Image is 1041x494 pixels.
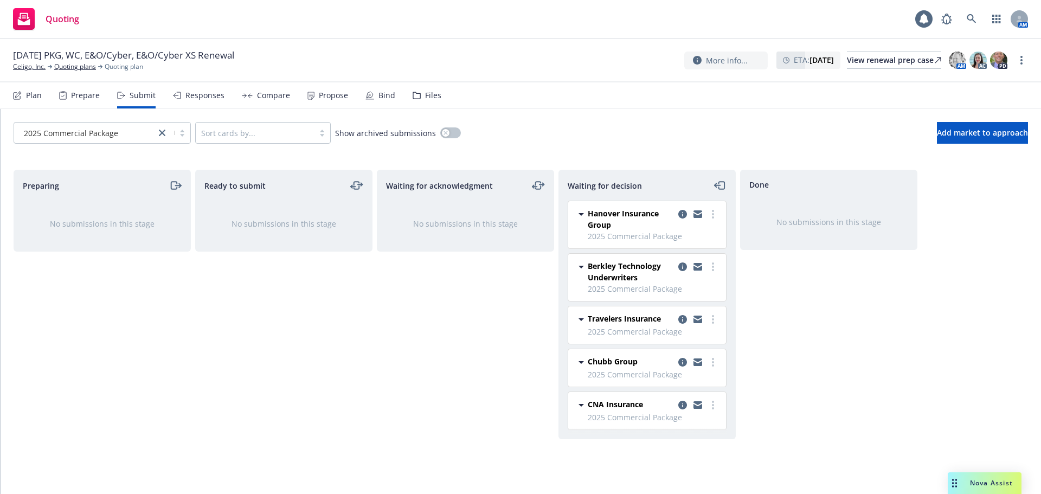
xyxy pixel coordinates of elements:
[948,472,1021,494] button: Nova Assist
[588,369,719,380] span: 2025 Commercial Package
[26,91,42,100] div: Plan
[691,399,704,412] a: copy logging email
[46,15,79,23] span: Quoting
[588,283,719,294] span: 2025 Commercial Package
[676,208,689,221] a: copy logging email
[71,91,100,100] div: Prepare
[378,91,395,100] div: Bind
[335,127,436,139] span: Show archived submissions
[185,91,224,100] div: Responses
[350,179,363,192] a: moveLeftRight
[691,313,704,326] a: copy logging email
[948,472,961,494] div: Drag to move
[588,326,719,337] span: 2025 Commercial Package
[749,179,769,190] span: Done
[970,478,1013,487] span: Nova Assist
[395,218,536,229] div: No submissions in this stage
[676,260,689,273] a: copy logging email
[847,52,941,69] a: View renewal prep case
[20,127,150,139] span: 2025 Commercial Package
[568,180,642,191] span: Waiting for decision
[1015,54,1028,67] a: more
[169,179,182,192] a: moveRight
[9,4,83,34] a: Quoting
[588,260,674,283] span: Berkley Technology Underwriters
[31,218,173,229] div: No submissions in this stage
[24,127,118,139] span: 2025 Commercial Package
[691,260,704,273] a: copy logging email
[706,356,719,369] a: more
[13,49,234,62] span: [DATE] PKG, WC, E&O/Cyber, E&O/Cyber XS Renewal
[676,313,689,326] a: copy logging email
[684,52,768,69] button: More info...
[936,8,958,30] a: Report a Bug
[156,126,169,139] a: close
[937,122,1028,144] button: Add market to approach
[706,55,748,66] span: More info...
[706,260,719,273] a: more
[691,208,704,221] a: copy logging email
[588,399,643,410] span: CNA Insurance
[706,399,719,412] a: more
[676,356,689,369] a: copy logging email
[130,91,156,100] div: Submit
[425,91,441,100] div: Files
[847,52,941,68] div: View renewal prep case
[691,356,704,369] a: copy logging email
[706,313,719,326] a: more
[990,52,1007,69] img: photo
[588,313,661,324] span: Travelers Insurance
[588,208,674,230] span: Hanover Insurance Group
[986,8,1007,30] a: Switch app
[676,399,689,412] a: copy logging email
[532,179,545,192] a: moveLeftRight
[319,91,348,100] div: Propose
[961,8,982,30] a: Search
[105,62,143,72] span: Quoting plan
[23,180,59,191] span: Preparing
[714,179,727,192] a: moveLeft
[386,180,493,191] span: Waiting for acknowledgment
[706,208,719,221] a: more
[54,62,96,72] a: Quoting plans
[969,52,987,69] img: photo
[588,230,719,242] span: 2025 Commercial Package
[809,55,834,65] strong: [DATE]
[758,216,899,228] div: No submissions in this stage
[794,54,834,66] span: ETA :
[949,52,966,69] img: photo
[257,91,290,100] div: Compare
[204,180,266,191] span: Ready to submit
[588,412,719,423] span: 2025 Commercial Package
[213,218,355,229] div: No submissions in this stage
[588,356,638,367] span: Chubb Group
[937,127,1028,138] span: Add market to approach
[13,62,46,72] a: Celigo, Inc.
